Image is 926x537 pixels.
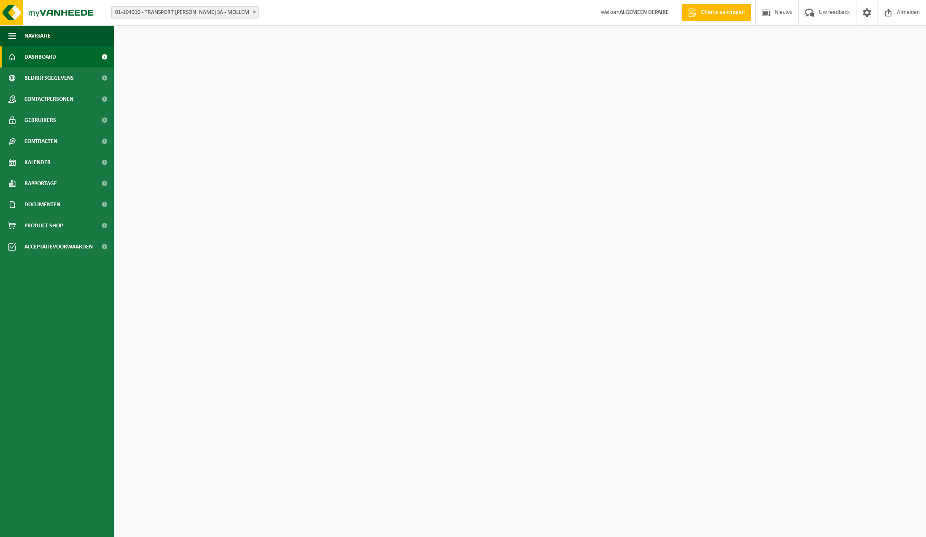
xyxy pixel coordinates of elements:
[111,6,259,19] span: 01-104010 - TRANSPORT MARCEL DEPAIRE SA - MOLLEM
[619,9,669,16] strong: ALGEMEEN DEPAIRE
[24,173,57,194] span: Rapportage
[24,236,93,257] span: Acceptatievoorwaarden
[24,152,51,173] span: Kalender
[699,8,747,17] span: Offerte aanvragen
[681,4,751,21] a: Offerte aanvragen
[24,215,63,236] span: Product Shop
[24,25,51,46] span: Navigatie
[24,67,74,89] span: Bedrijfsgegevens
[24,46,56,67] span: Dashboard
[112,7,258,19] span: 01-104010 - TRANSPORT MARCEL DEPAIRE SA - MOLLEM
[24,89,73,110] span: Contactpersonen
[24,194,60,215] span: Documenten
[24,110,56,131] span: Gebruikers
[24,131,57,152] span: Contracten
